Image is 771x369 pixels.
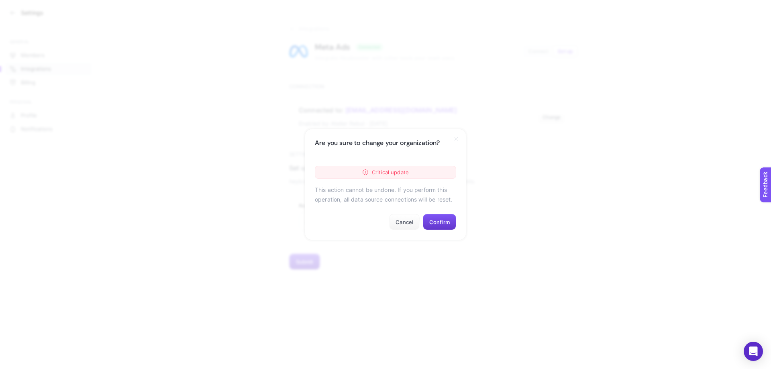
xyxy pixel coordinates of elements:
p: This action cannot be undone. If you perform this operation, all data source connections will be ... [315,185,456,204]
span: Critical update [372,167,409,177]
span: Feedback [5,2,31,9]
h1: Are you sure to change your organization? [315,139,440,147]
button: Confirm [423,214,456,230]
div: Open Intercom Messenger [744,342,763,361]
button: Cancel [389,214,420,230]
